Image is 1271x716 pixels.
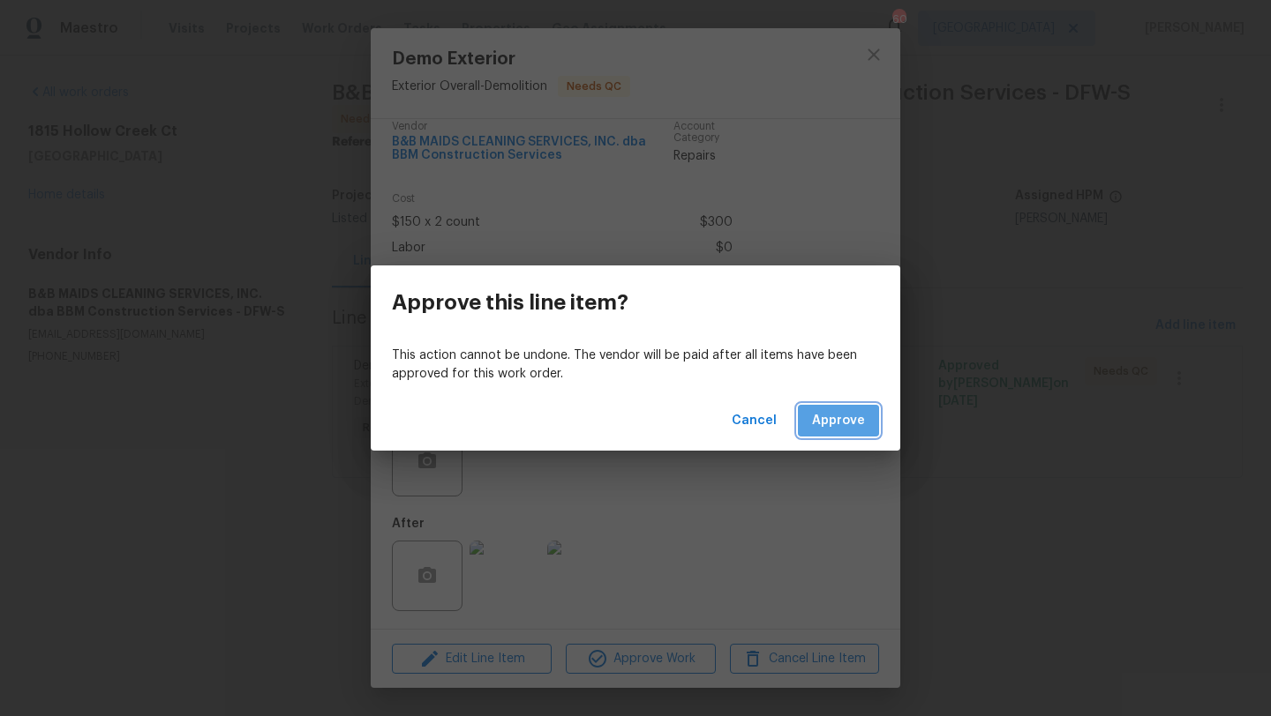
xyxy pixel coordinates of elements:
h3: Approve this line item? [392,290,628,315]
button: Approve [798,405,879,437]
p: This action cannot be undone. The vendor will be paid after all items have been approved for this... [392,347,879,384]
span: Cancel [732,410,777,432]
span: Approve [812,410,865,432]
button: Cancel [725,405,784,437]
